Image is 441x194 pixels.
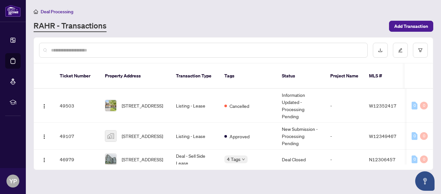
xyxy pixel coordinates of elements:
[393,43,408,58] button: edit
[418,48,423,52] span: filter
[378,48,383,52] span: download
[398,48,403,52] span: edit
[277,89,325,123] td: Information Updated - Processing Pending
[325,123,364,150] td: -
[171,63,219,89] th: Transaction Type
[39,131,49,141] button: Logo
[415,171,435,191] button: Open asap
[171,89,219,123] td: Listing - Lease
[9,177,17,186] span: YP
[122,156,163,163] span: [STREET_ADDRESS]
[230,133,250,140] span: Approved
[171,150,219,169] td: Deal - Sell Side Lease
[420,102,428,109] div: 0
[277,150,325,169] td: Deal Closed
[394,21,428,31] span: Add Transaction
[55,89,100,123] td: 49503
[122,132,163,140] span: [STREET_ADDRESS]
[230,102,249,109] span: Cancelled
[369,133,396,139] span: W12349467
[219,63,277,89] th: Tags
[364,63,403,89] th: MLS #
[325,63,364,89] th: Project Name
[369,103,396,108] span: W12352417
[413,43,428,58] button: filter
[242,158,245,161] span: down
[34,20,107,32] a: RAHR - Transactions
[105,100,116,111] img: thumbnail-img
[412,132,417,140] div: 0
[369,156,395,162] span: N12306457
[325,150,364,169] td: -
[227,155,241,163] span: 4 Tags
[39,100,49,111] button: Logo
[39,154,49,165] button: Logo
[412,102,417,109] div: 0
[42,104,47,109] img: Logo
[55,63,100,89] th: Ticket Number
[105,131,116,142] img: thumbnail-img
[42,134,47,139] img: Logo
[277,63,325,89] th: Status
[277,123,325,150] td: New Submission - Processing Pending
[412,155,417,163] div: 0
[420,155,428,163] div: 0
[5,5,21,17] img: logo
[100,63,171,89] th: Property Address
[34,9,38,14] span: home
[373,43,388,58] button: download
[420,132,428,140] div: 0
[171,123,219,150] td: Listing - Lease
[122,102,163,109] span: [STREET_ADDRESS]
[41,9,73,15] span: Deal Processing
[55,123,100,150] td: 49107
[389,21,433,32] button: Add Transaction
[105,154,116,165] img: thumbnail-img
[325,89,364,123] td: -
[42,157,47,163] img: Logo
[55,150,100,169] td: 46979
